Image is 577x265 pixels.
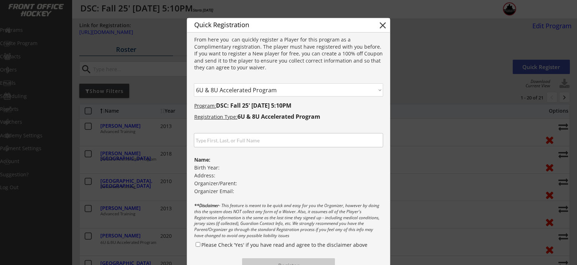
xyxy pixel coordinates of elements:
div: Birth Year: [187,164,390,171]
div: Address: [187,172,390,179]
div: From here you can quickly register a Player for this program as a Complimentary registration. The... [187,36,390,72]
u: Program: [194,102,216,109]
div: Quick Registration [187,19,342,31]
div: Name: [187,156,390,163]
strong: DSC: Fall 25' [DATE] 5:10PM [216,102,291,109]
div: - This feature is meant to be quick and easy for you the Organizer, however by doing this the sys... [187,203,390,240]
div: Organizer Email: [187,188,390,195]
label: Please Check 'Yes' if you have read and agree to the disclaimer above [201,241,367,248]
strong: 6U & 8U Accelerated Program [237,113,320,121]
div: Organizer/Parent: [187,180,390,187]
strong: **Disclaimer [194,202,219,208]
u: Registration Type: [194,113,237,120]
input: Type First, Last, or Full Name [194,133,383,147]
button: close [377,20,388,31]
